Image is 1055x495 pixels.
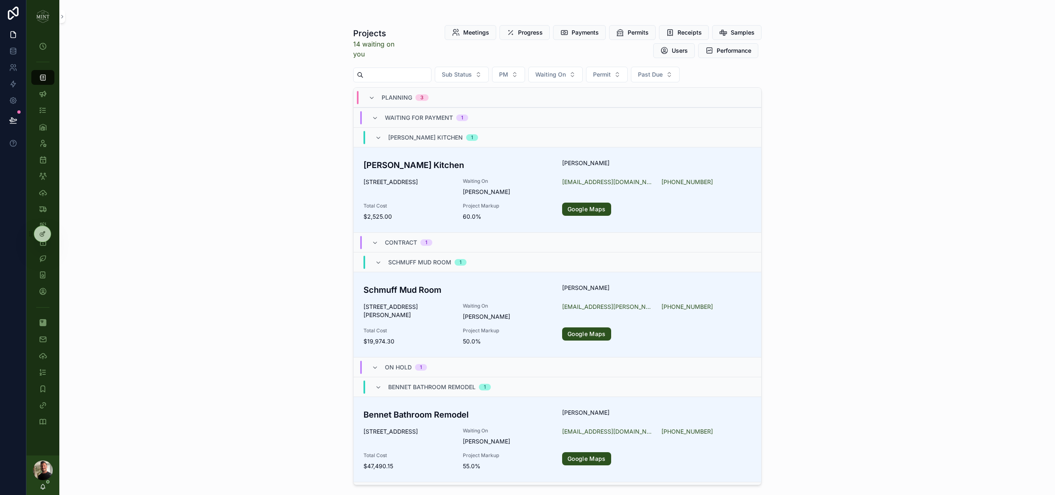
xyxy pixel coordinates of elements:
span: 55.0% [463,462,552,470]
span: Schmuff Mud Room [388,258,451,266]
span: [STREET_ADDRESS] [363,427,453,436]
span: Sub Status [442,70,472,79]
div: scrollable content [26,33,59,440]
a: 14 waiting on you [353,39,399,59]
span: Project Markup [463,327,552,334]
button: Select Button [492,67,525,82]
span: Project Markup [463,452,552,459]
button: Select Button [631,67,680,82]
span: Samples [731,28,755,37]
span: Bennet Bathroom Remodel [388,383,476,391]
a: Google Maps [562,452,611,465]
div: 3 [420,94,424,101]
a: Google Maps [562,327,611,341]
button: Select Button [586,67,628,82]
span: Total Cost [363,452,453,459]
span: Receipts [678,28,702,37]
span: Project Markup [463,203,552,209]
a: Google Maps [562,203,611,216]
span: $19,974.30 [363,337,453,346]
span: Total Cost [363,327,453,334]
div: 1 [460,259,462,266]
span: [STREET_ADDRESS][PERSON_NAME] [363,303,453,319]
button: Permits [609,25,656,40]
div: 1 [461,114,463,121]
span: Progress [518,28,543,37]
span: [PERSON_NAME] [562,159,751,167]
span: [PERSON_NAME] Kitchen [388,133,463,142]
h3: Schmuff Mud Room [363,284,553,296]
span: [PERSON_NAME] [562,284,751,292]
span: 60.0% [463,212,552,221]
button: Payments [553,25,606,40]
span: Waiting On [463,303,552,309]
span: [PERSON_NAME] [562,409,751,417]
span: Meetings [463,28,489,37]
span: Total Cost [363,203,453,209]
span: Payments [572,28,599,37]
span: [PERSON_NAME] [463,437,510,446]
a: [EMAIL_ADDRESS][DOMAIN_NAME] [562,178,652,186]
a: [PHONE_NUMBER] [661,303,713,311]
span: $47,490.15 [363,462,453,470]
span: [PERSON_NAME] [463,188,510,196]
button: Performance [698,43,758,58]
button: Select Button [528,67,583,82]
span: PM [499,70,508,79]
span: Past Due [638,70,663,79]
a: [PHONE_NUMBER] [661,427,713,436]
span: $2,525.00 [363,212,453,221]
span: [STREET_ADDRESS] [363,178,453,186]
span: Waiting On [463,178,552,184]
div: 1 [471,134,473,141]
button: Meetings [445,25,496,40]
span: Contract [385,238,417,247]
span: Waiting On [463,427,552,434]
h1: Projects [353,28,399,39]
span: Performance [717,47,751,55]
a: Bennet Bathroom Remodel[PERSON_NAME][STREET_ADDRESS]Waiting On[PERSON_NAME][EMAIL_ADDRESS][DOMAIN... [354,397,761,482]
div: 1 [425,239,427,246]
div: 1 [420,364,422,371]
h3: [PERSON_NAME] Kitchen [363,159,553,171]
span: Waiting for payment [385,114,453,122]
h3: Bennet Bathroom Remodel [363,409,553,421]
a: [EMAIL_ADDRESS][PERSON_NAME][DOMAIN_NAME] [562,303,652,311]
a: [PHONE_NUMBER] [661,178,713,186]
span: [PERSON_NAME] [463,313,510,321]
span: Users [672,47,688,55]
button: Users [653,43,695,58]
a: [EMAIL_ADDRESS][DOMAIN_NAME] [562,427,652,436]
span: Waiting On [535,70,566,79]
span: Permits [628,28,649,37]
span: Permit [593,70,611,79]
button: Progress [499,25,550,40]
a: Schmuff Mud Room[PERSON_NAME][STREET_ADDRESS][PERSON_NAME]Waiting On[PERSON_NAME][EMAIL_ADDRESS][... [354,272,761,357]
button: Select Button [435,67,489,82]
span: Planning [382,93,412,102]
a: [PERSON_NAME] Kitchen[PERSON_NAME][STREET_ADDRESS]Waiting On[PERSON_NAME][EMAIL_ADDRESS][DOMAIN_N... [354,147,761,232]
img: App logo [36,10,49,23]
span: On Hold [385,363,412,371]
span: 50.0% [463,337,552,346]
button: Samples [712,25,762,40]
button: Receipts [659,25,709,40]
div: 1 [484,384,486,390]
